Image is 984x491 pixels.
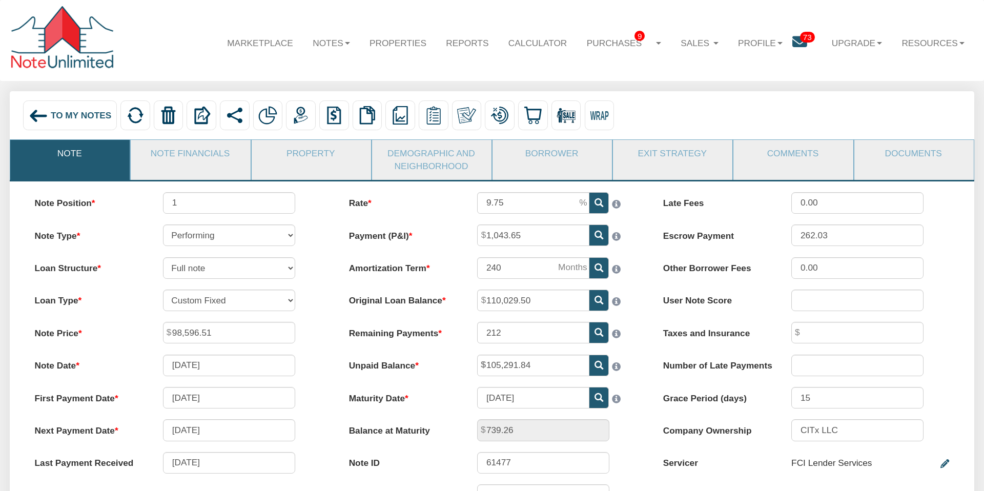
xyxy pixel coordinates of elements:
label: Original Loan Balance [338,290,466,307]
input: MM/DD/YYYY [163,419,295,441]
a: Resources [892,28,974,57]
label: Loan Type [24,290,152,307]
label: Loan Structure [24,257,152,275]
label: Late Fees [652,192,781,210]
label: Payment (P&I) [338,224,466,242]
a: Note Financials [131,140,249,167]
span: 73 [800,32,815,43]
img: payment.png [292,106,310,125]
label: Note ID [338,452,466,469]
a: Demographic and Neighborhood [372,140,490,179]
span: To My Notes [51,110,111,120]
a: Sales [671,28,728,57]
img: export.svg [192,106,211,125]
span: 9 [634,31,645,42]
a: Exit Strategy [613,140,731,167]
label: Unpaid Balance [338,355,466,372]
img: share.svg [225,106,244,125]
label: First Payment Date [24,387,152,404]
label: Note Position [24,192,152,210]
img: copy.png [358,106,376,125]
img: loan_mod.png [490,106,509,125]
a: Property [252,140,370,167]
a: 73 [792,28,822,59]
input: MM/DD/YYYY [163,387,295,408]
a: Purchases9 [577,28,671,58]
a: Notes [303,28,360,57]
a: Borrower [493,140,611,167]
img: wrap.svg [590,106,608,125]
img: history.png [325,106,343,125]
img: serviceOrders.png [424,106,443,125]
a: Reports [436,28,499,57]
label: Escrow Payment [652,224,781,242]
a: Upgrade [822,28,892,57]
img: reports.png [391,106,409,125]
label: Balance at Maturity [338,419,466,437]
label: Remaining Payments [338,322,466,339]
label: Number of Late Payments [652,355,781,372]
img: back_arrow_left_icon.svg [29,106,48,126]
label: User Note Score [652,290,781,307]
label: Maturity Date [338,387,466,404]
input: MM/DD/YYYY [163,355,295,376]
a: Calculator [499,28,577,57]
a: Documents [854,140,973,167]
input: This field can contain only numeric characters [477,192,589,214]
label: Last Payment Received [24,452,152,469]
input: MM/DD/YYYY [477,387,589,408]
label: Company Ownership [652,419,781,437]
input: MM/DD/YYYY [163,452,295,474]
div: FCI Lender Services [791,452,872,475]
label: Taxes and Insurance [652,322,781,339]
label: Amortization Term [338,257,466,275]
img: for_sale.png [557,106,575,125]
img: buy.svg [524,106,542,125]
img: make_own.png [457,106,476,125]
a: Note [10,140,129,167]
label: Servicer [652,452,781,469]
label: Rate [338,192,466,210]
a: Properties [360,28,436,57]
img: partial.png [258,106,277,125]
img: trash.png [159,106,177,125]
label: Note Price [24,322,152,339]
label: Note Date [24,355,152,372]
a: Marketplace [217,28,303,57]
label: Next Payment Date [24,419,152,437]
a: Comments [733,140,852,167]
label: Other Borrower Fees [652,257,781,275]
label: Grace Period (days) [652,387,781,404]
a: Profile [728,28,792,57]
label: Note Type [24,224,152,242]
